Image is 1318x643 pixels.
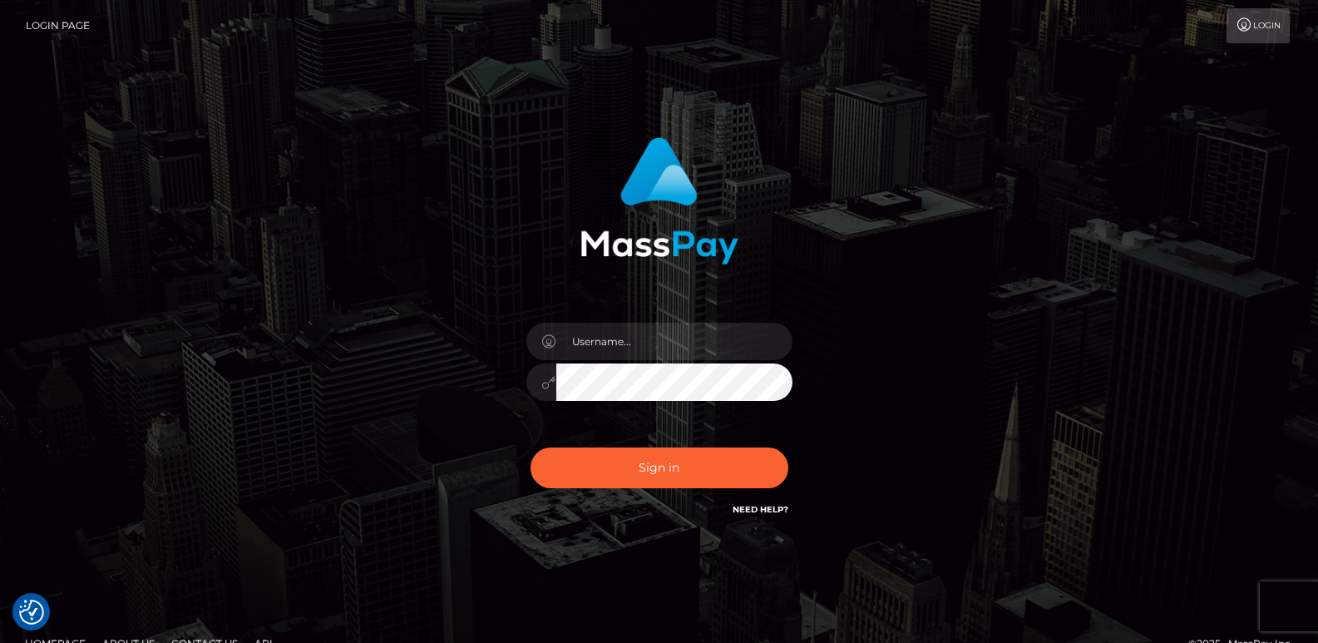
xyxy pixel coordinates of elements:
a: Need Help? [733,504,788,515]
button: Sign in [531,448,788,488]
img: Revisit consent button [19,600,44,625]
img: MassPay Login [580,137,738,265]
a: Login Page [26,8,90,43]
a: Login [1227,8,1290,43]
button: Consent Preferences [19,600,44,625]
input: Username... [556,323,792,360]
